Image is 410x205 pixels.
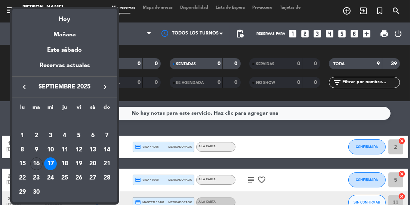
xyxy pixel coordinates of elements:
div: 23 [30,172,43,184]
td: 28 de septiembre de 2025 [100,171,114,185]
div: 26 [73,172,85,184]
div: 10 [44,144,57,156]
div: 29 [16,186,29,199]
td: 26 de septiembre de 2025 [72,171,86,185]
div: 2 [30,129,43,142]
div: 24 [44,172,57,184]
div: 14 [101,144,113,156]
div: Mañana [12,24,117,40]
div: 28 [101,172,113,184]
td: 1 de septiembre de 2025 [15,129,30,143]
div: 9 [30,144,43,156]
td: 4 de septiembre de 2025 [58,129,72,143]
td: 7 de septiembre de 2025 [100,129,114,143]
td: 6 de septiembre de 2025 [86,129,100,143]
td: 12 de septiembre de 2025 [72,143,86,157]
td: 5 de septiembre de 2025 [72,129,86,143]
div: 13 [86,144,99,156]
th: miércoles [43,103,58,115]
td: 10 de septiembre de 2025 [43,143,58,157]
div: 8 [16,144,29,156]
td: 22 de septiembre de 2025 [15,171,30,185]
td: 16 de septiembre de 2025 [30,157,44,171]
td: 25 de septiembre de 2025 [58,171,72,185]
i: keyboard_arrow_left [20,82,29,91]
button: keyboard_arrow_right [98,82,112,92]
div: 19 [73,157,85,170]
td: 17 de septiembre de 2025 [43,157,58,171]
td: 18 de septiembre de 2025 [58,157,72,171]
td: 15 de septiembre de 2025 [15,157,30,171]
div: Hoy [12,9,117,24]
div: 15 [16,157,29,170]
div: 25 [58,172,71,184]
div: 7 [101,129,113,142]
th: martes [30,103,44,115]
div: 11 [58,144,71,156]
td: 9 de septiembre de 2025 [30,143,44,157]
th: lunes [15,103,30,115]
td: 14 de septiembre de 2025 [100,143,114,157]
th: domingo [100,103,114,115]
td: SEP. [15,115,114,129]
td: 8 de septiembre de 2025 [15,143,30,157]
div: 22 [16,172,29,184]
td: 30 de septiembre de 2025 [30,185,44,199]
td: 13 de septiembre de 2025 [86,143,100,157]
td: 24 de septiembre de 2025 [43,171,58,185]
div: 12 [73,144,85,156]
div: 3 [44,129,57,142]
div: 4 [58,129,71,142]
th: viernes [72,103,86,115]
div: 20 [86,157,99,170]
td: 20 de septiembre de 2025 [86,157,100,171]
div: 21 [101,157,113,170]
div: 30 [30,186,43,199]
th: jueves [58,103,72,115]
td: 11 de septiembre de 2025 [58,143,72,157]
i: keyboard_arrow_right [101,82,110,91]
div: 17 [44,157,57,170]
td: 23 de septiembre de 2025 [30,171,44,185]
button: keyboard_arrow_left [18,82,31,92]
td: 2 de septiembre de 2025 [30,129,44,143]
td: 27 de septiembre de 2025 [86,171,100,185]
span: septiembre 2025 [31,82,98,92]
td: 21 de septiembre de 2025 [100,157,114,171]
th: sábado [86,103,100,115]
td: 19 de septiembre de 2025 [72,157,86,171]
div: 6 [86,129,99,142]
div: Este sábado [12,40,117,61]
div: 5 [73,129,85,142]
div: 16 [30,157,43,170]
td: 3 de septiembre de 2025 [43,129,58,143]
div: 1 [16,129,29,142]
div: Reservas actuales [12,61,117,76]
div: 18 [58,157,71,170]
div: 27 [86,172,99,184]
td: 29 de septiembre de 2025 [15,185,30,199]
